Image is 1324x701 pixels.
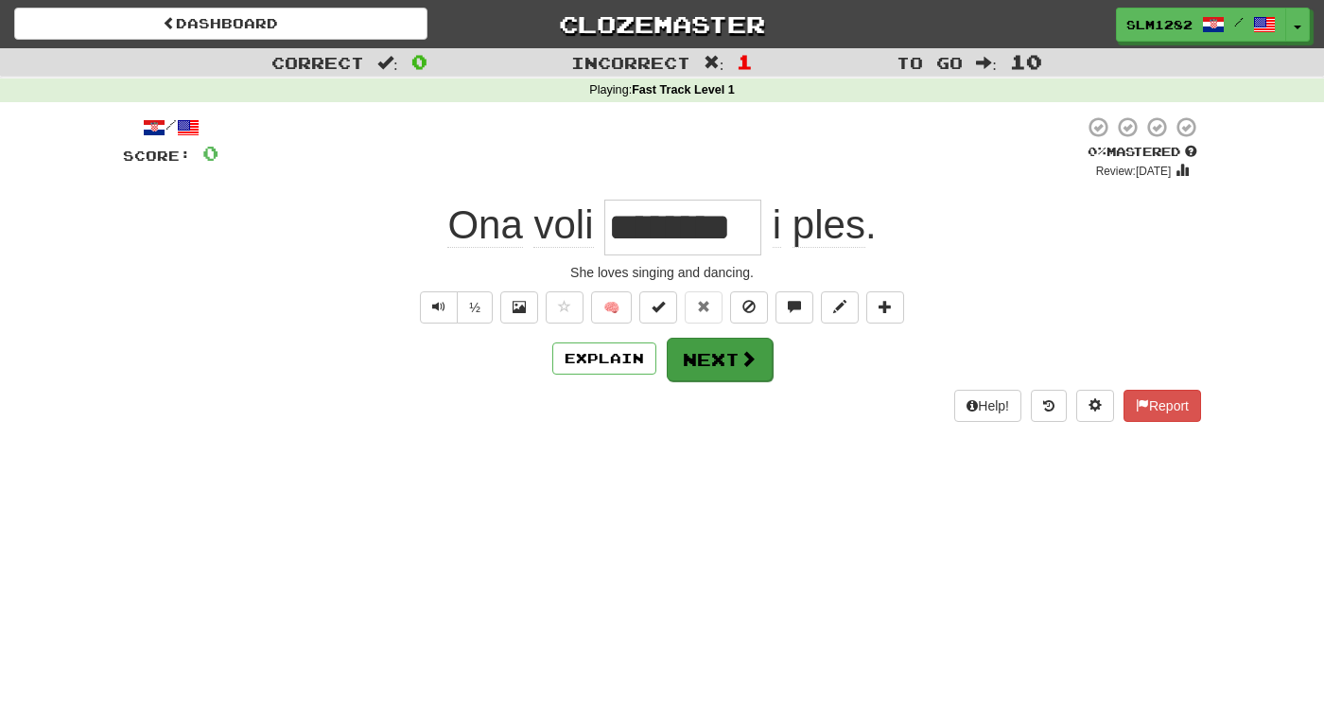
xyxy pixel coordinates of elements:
[271,53,364,72] span: Correct
[1234,15,1244,28] span: /
[202,141,218,165] span: 0
[737,50,753,73] span: 1
[639,291,677,324] button: Set this sentence to 100% Mastered (alt+m)
[1116,8,1286,42] a: slm1282 /
[571,53,690,72] span: Incorrect
[552,342,656,375] button: Explain
[377,55,398,71] span: :
[123,115,218,139] div: /
[533,202,593,248] span: voli
[632,83,735,96] strong: Fast Track Level 1
[954,390,1021,422] button: Help!
[416,291,493,324] div: Text-to-speech controls
[773,202,781,248] span: i
[1124,390,1201,422] button: Report
[704,55,724,71] span: :
[793,202,865,248] span: ples
[546,291,584,324] button: Favorite sentence (alt+f)
[591,291,632,324] button: 🧠
[123,148,191,164] span: Score:
[1126,16,1193,33] span: slm1282
[14,8,427,40] a: Dashboard
[456,8,869,41] a: Clozemaster
[866,291,904,324] button: Add to collection (alt+a)
[976,55,997,71] span: :
[1084,144,1201,161] div: Mastered
[761,202,876,248] span: .
[1010,50,1042,73] span: 10
[897,53,963,72] span: To go
[500,291,538,324] button: Show image (alt+x)
[821,291,859,324] button: Edit sentence (alt+d)
[420,291,458,324] button: Play sentence audio (ctl+space)
[667,338,773,381] button: Next
[411,50,427,73] span: 0
[1096,165,1172,178] small: Review: [DATE]
[457,291,493,324] button: ½
[447,202,522,248] span: Ona
[123,263,1201,282] div: She loves singing and dancing.
[1088,144,1106,159] span: 0 %
[685,291,723,324] button: Reset to 0% Mastered (alt+r)
[730,291,768,324] button: Ignore sentence (alt+i)
[775,291,813,324] button: Discuss sentence (alt+u)
[1031,390,1067,422] button: Round history (alt+y)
